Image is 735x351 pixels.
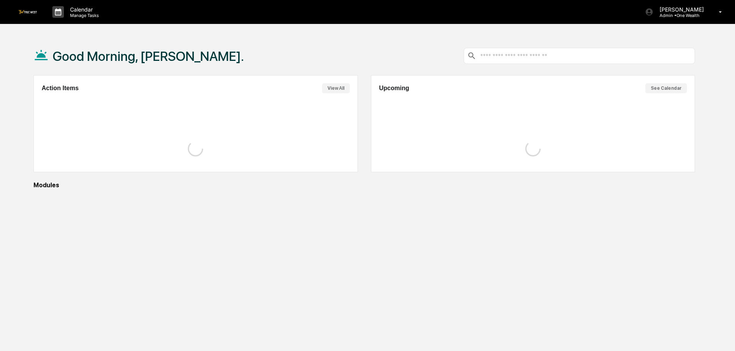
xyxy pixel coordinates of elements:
[379,85,409,92] h2: Upcoming
[53,49,244,64] h1: Good Morning, [PERSON_NAME].
[653,13,708,18] p: Admin • One Wealth
[18,10,37,13] img: logo
[33,181,695,189] div: Modules
[64,6,103,13] p: Calendar
[322,83,350,93] button: View All
[653,6,708,13] p: [PERSON_NAME]
[64,13,103,18] p: Manage Tasks
[645,83,687,93] button: See Calendar
[42,85,79,92] h2: Action Items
